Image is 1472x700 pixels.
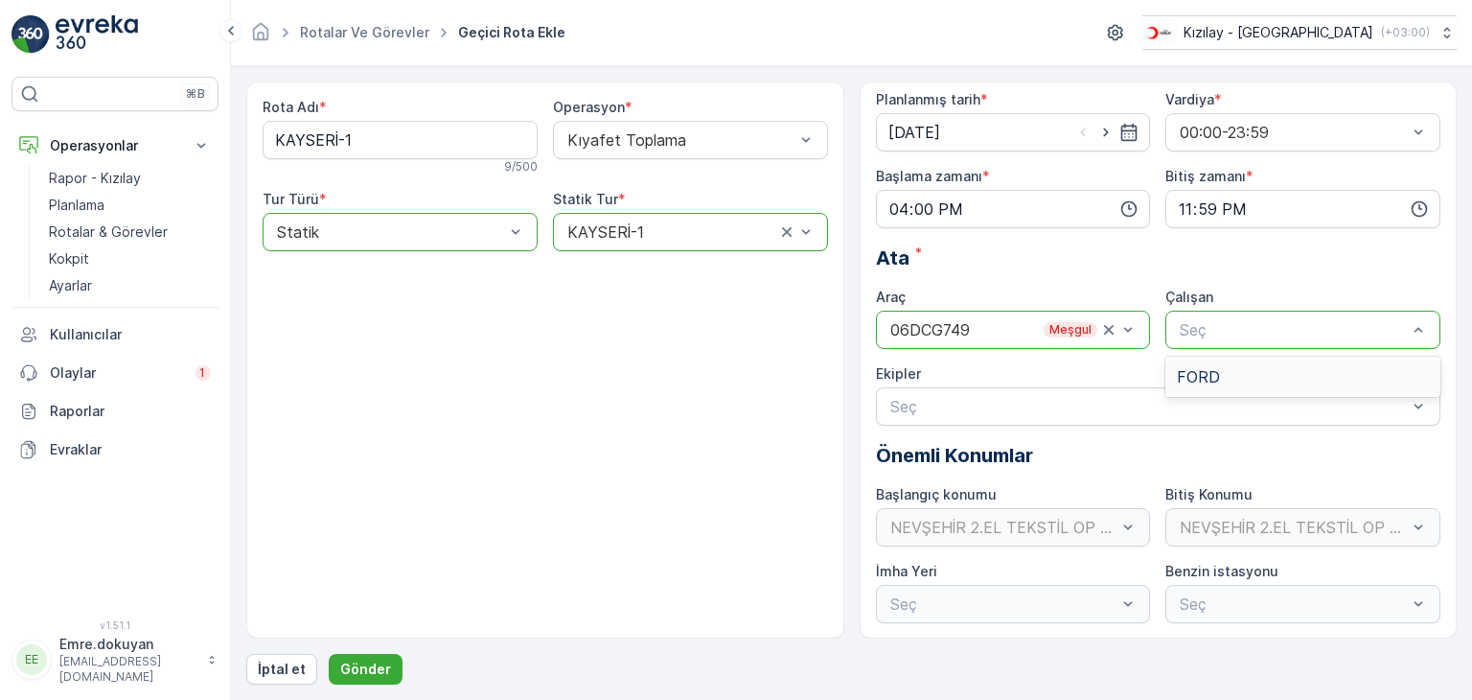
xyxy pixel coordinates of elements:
[553,191,618,207] label: Statik Tur
[504,159,538,175] p: 9 / 500
[16,644,47,675] div: EE
[876,441,1441,470] p: Önemli Konumlar
[11,392,218,431] a: Raporlar
[49,196,104,215] p: Planlama
[876,113,1151,152] input: dd/mm/yyyy
[50,136,180,155] p: Operasyonlar
[41,192,218,219] a: Planlama
[300,24,429,40] a: Rotalar ve Görevler
[553,99,625,115] label: Operasyon
[49,222,168,242] p: Rotalar & Görevler
[49,169,141,188] p: Rapor - Kızılay
[1165,168,1246,184] label: Bitiş zamanı
[1381,25,1430,40] p: ( +03:00 )
[59,654,197,685] p: [EMAIL_ADDRESS][DOMAIN_NAME]
[11,431,218,469] a: Evraklar
[186,86,205,102] p: ⌘B
[41,272,218,299] a: Ayarlar
[1165,289,1213,305] label: Çalışan
[876,289,906,305] label: Araç
[263,99,319,115] label: Rota Adı
[11,635,218,685] button: EEEmre.dokuyan[EMAIL_ADDRESS][DOMAIN_NAME]
[876,563,937,579] label: İmha Yeri
[890,395,1408,418] p: Seç
[263,191,319,207] label: Tur Türü
[1142,22,1176,43] img: k%C4%B1z%C4%B1lay_D5CCths_t1JZB0k.png
[1177,368,1220,385] span: FORD
[876,168,982,184] label: Başlama zamanı
[41,219,218,245] a: Rotalar & Görevler
[340,660,391,679] p: Gönder
[876,365,921,382] label: Ekipler
[1165,91,1214,107] label: Vardiya
[11,127,218,165] button: Operasyonlar
[454,23,569,42] span: Geçici Rota Ekle
[876,486,997,502] label: Başlangıç konumu
[56,15,138,54] img: logo_light-DOdMpM7g.png
[1165,563,1278,579] label: Benzin istasyonu
[41,245,218,272] a: Kokpit
[246,654,317,685] button: İptal et
[11,354,218,392] a: Olaylar1
[49,276,92,295] p: Ayarlar
[876,91,980,107] label: Planlanmış tarih
[50,363,184,383] p: Olaylar
[1180,318,1407,341] p: Seç
[258,660,306,679] p: İptal et
[329,654,402,685] button: Gönder
[199,365,207,381] p: 1
[50,440,211,459] p: Evraklar
[250,29,271,45] a: Ana Sayfa
[49,249,89,268] p: Kokpit
[876,244,909,272] span: Ata
[1184,23,1373,42] p: Kızılay - [GEOGRAPHIC_DATA]
[50,325,211,344] p: Kullanıcılar
[11,619,218,631] span: v 1.51.1
[11,315,218,354] a: Kullanıcılar
[11,15,50,54] img: logo
[41,165,218,192] a: Rapor - Kızılay
[50,402,211,421] p: Raporlar
[1142,15,1457,50] button: Kızılay - [GEOGRAPHIC_DATA](+03:00)
[1165,486,1253,502] label: Bitiş Konumu
[59,635,197,654] p: Emre.dokuyan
